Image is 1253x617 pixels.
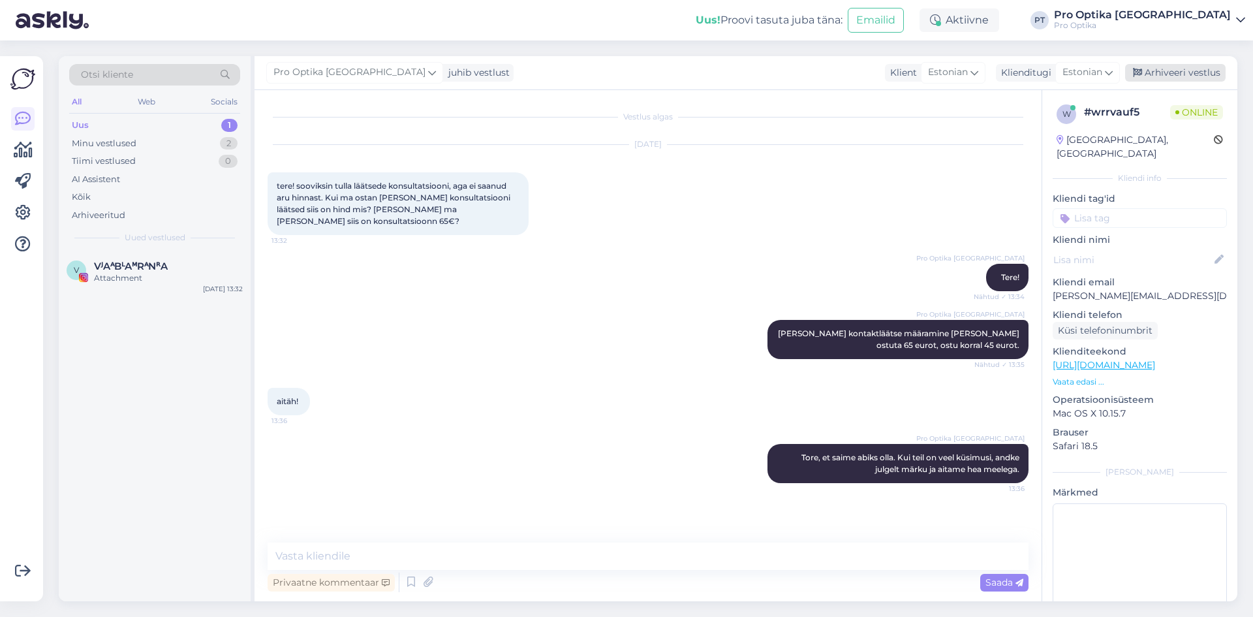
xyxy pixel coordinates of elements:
div: Kliendi info [1053,172,1227,184]
span: tere! sooviksin tulla läätsede konsultatsiooni, aga ei saanud aru hinnast. Kui ma ostan [PERSON_N... [277,181,512,226]
div: [DATE] [268,138,1029,150]
span: 13:36 [271,416,320,426]
span: 13:36 [976,484,1025,494]
span: Tore, et saime abiks olla. Kui teil on veel küsimusi, andke julgelt märku ja aitame hea meelega. [801,452,1021,474]
span: aitäh! [277,396,298,406]
span: Uued vestlused [125,232,185,244]
div: Klienditugi [996,66,1051,80]
div: Privaatne kommentaar [268,574,395,592]
div: Klient [885,66,917,80]
span: Nähtud ✓ 13:35 [974,360,1025,370]
div: PT [1030,11,1049,29]
div: All [69,93,84,110]
div: Vestlus algas [268,111,1029,123]
p: Märkmed [1053,486,1227,499]
div: # wrrvauf5 [1084,104,1170,120]
span: Tere! [1001,272,1019,282]
div: 2 [220,137,238,150]
a: [URL][DOMAIN_NAME] [1053,359,1155,371]
p: Kliendi telefon [1053,308,1227,322]
span: Pro Optika [GEOGRAPHIC_DATA] [916,253,1025,263]
div: [DATE] 13:32 [203,284,243,294]
div: Tiimi vestlused [72,155,136,168]
div: Attachment [94,272,243,284]
p: Klienditeekond [1053,345,1227,358]
span: w [1062,109,1071,119]
p: Brauser [1053,426,1227,439]
div: 1 [221,119,238,132]
p: Mac OS X 10.15.7 [1053,407,1227,420]
span: Pro Optika [GEOGRAPHIC_DATA] [273,65,425,80]
div: 0 [219,155,238,168]
span: V [74,265,79,275]
p: Safari 18.5 [1053,439,1227,453]
span: Saada [985,577,1023,588]
input: Lisa tag [1053,208,1227,228]
img: Askly Logo [10,67,35,91]
span: Online [1170,105,1223,119]
span: Pro Optika [GEOGRAPHIC_DATA] [916,434,1025,443]
p: Operatsioonisüsteem [1053,393,1227,407]
span: 13:32 [271,236,320,245]
div: Arhiveeri vestlus [1125,64,1226,82]
div: Pro Optika [GEOGRAPHIC_DATA] [1054,10,1231,20]
div: Küsi telefoninumbrit [1053,322,1158,340]
span: Pro Optika [GEOGRAPHIC_DATA] [916,309,1025,319]
span: Estonian [928,65,968,80]
div: Aktiivne [920,8,999,32]
div: AI Assistent [72,173,120,186]
div: Minu vestlused [72,137,136,150]
p: Kliendi email [1053,276,1227,289]
span: Nähtud ✓ 13:34 [974,292,1025,302]
button: Emailid [848,8,904,33]
p: Kliendi tag'id [1053,192,1227,206]
input: Lisa nimi [1053,253,1212,267]
p: Vaata edasi ... [1053,376,1227,388]
span: VᴶAᴬBᴸAᴹRᴬNᴿA [94,261,168,272]
div: [GEOGRAPHIC_DATA], [GEOGRAPHIC_DATA] [1057,133,1214,161]
div: Kõik [72,191,91,204]
div: Pro Optika [1054,20,1231,31]
div: Socials [208,93,240,110]
p: Kliendi nimi [1053,233,1227,247]
div: Uus [72,119,89,132]
span: Estonian [1062,65,1102,80]
b: Uus! [696,14,720,26]
span: Otsi kliente [81,68,133,82]
div: [PERSON_NAME] [1053,466,1227,478]
div: juhib vestlust [443,66,510,80]
div: Web [135,93,158,110]
p: [PERSON_NAME][EMAIL_ADDRESS][DOMAIN_NAME] [1053,289,1227,303]
span: [PERSON_NAME] kontaktläätse määramine [PERSON_NAME] ostuta 65 eurot, ostu korral 45 eurot. [778,328,1021,350]
a: Pro Optika [GEOGRAPHIC_DATA]Pro Optika [1054,10,1245,31]
div: Arhiveeritud [72,209,125,222]
div: Proovi tasuta juba täna: [696,12,843,28]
